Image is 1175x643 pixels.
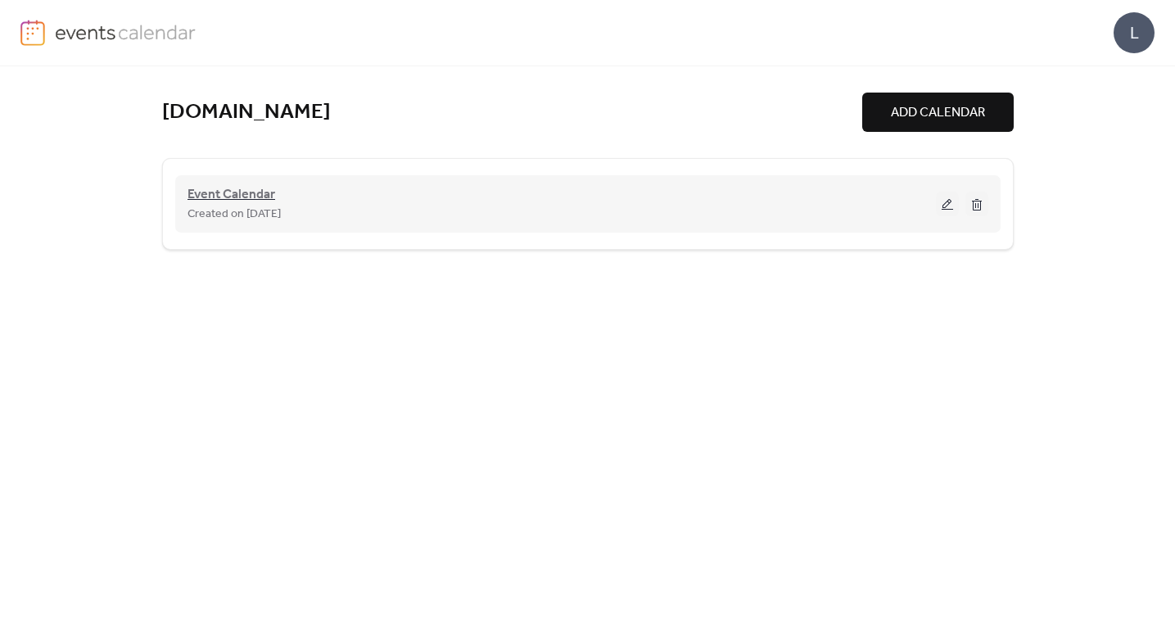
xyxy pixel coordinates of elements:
[188,205,281,224] span: Created on [DATE]
[1114,12,1155,53] div: L
[188,185,275,205] span: Event Calendar
[891,103,985,123] span: ADD CALENDAR
[188,190,275,200] a: Event Calendar
[20,20,45,46] img: logo
[862,93,1014,132] button: ADD CALENDAR
[162,99,331,126] a: [DOMAIN_NAME]
[55,20,197,44] img: logo-type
